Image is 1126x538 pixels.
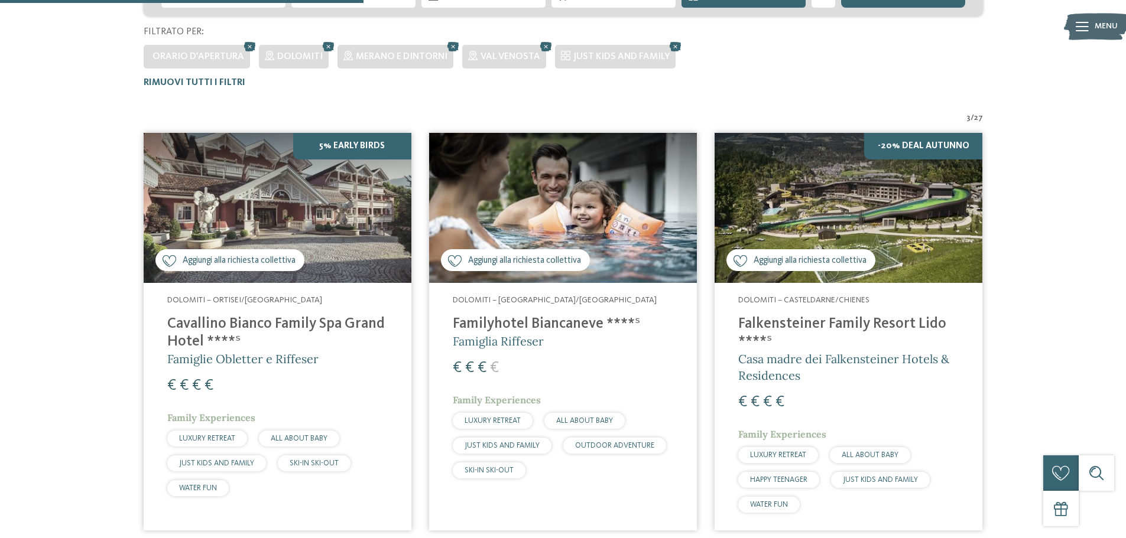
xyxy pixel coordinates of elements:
img: Cercate un hotel per famiglie? Qui troverete solo i migliori! [715,133,982,283]
span: € [490,360,499,376]
span: Family Experiences [738,428,826,440]
span: Merano e dintorni [356,52,447,61]
span: / [971,112,974,124]
span: Famiglia Riffeser [453,334,544,348]
span: Family Experiences [453,394,541,406]
span: LUXURY RETREAT [750,451,806,459]
h4: Familyhotel Biancaneve ****ˢ [453,315,673,333]
span: ALL ABOUT BABY [271,435,327,442]
span: Famiglie Obletter e Riffeser [167,351,319,366]
span: € [192,378,201,393]
span: Dolomiti [277,52,323,61]
span: € [465,360,474,376]
img: Family Spa Grand Hotel Cavallino Bianco ****ˢ [144,133,411,283]
span: ALL ABOUT BABY [842,451,898,459]
span: OUTDOOR ADVENTURE [575,442,654,449]
span: ALL ABOUT BABY [556,417,613,425]
img: Cercate un hotel per famiglie? Qui troverete solo i migliori! [429,133,697,283]
span: € [738,394,747,410]
span: 27 [974,112,983,124]
span: Val Venosta [481,52,540,61]
h4: Cavallino Bianco Family Spa Grand Hotel ****ˢ [167,315,388,351]
span: Dolomiti – Ortisei/[GEOGRAPHIC_DATA] [167,296,322,304]
span: € [751,394,760,410]
span: 3 [966,112,971,124]
span: Aggiungi alla richiesta collettiva [468,255,581,267]
span: LUXURY RETREAT [465,417,521,425]
span: € [167,378,176,393]
span: Family Experiences [167,412,255,423]
span: WATER FUN [750,501,788,508]
span: SKI-IN SKI-OUT [290,459,339,467]
h4: Falkensteiner Family Resort Lido ****ˢ [738,315,959,351]
span: € [763,394,772,410]
span: Filtrato per: [144,27,204,37]
span: Rimuovi tutti i filtri [144,78,245,87]
span: € [453,360,462,376]
span: SKI-IN SKI-OUT [465,467,514,474]
span: WATER FUN [179,484,217,492]
span: Aggiungi alla richiesta collettiva [754,255,867,267]
span: Orario d'apertura [152,52,244,61]
span: Aggiungi alla richiesta collettiva [183,255,296,267]
span: HAPPY TEENAGER [750,476,807,484]
span: € [478,360,486,376]
span: JUST KIDS AND FAMILY [843,476,918,484]
a: Cercate un hotel per famiglie? Qui troverete solo i migliori! Aggiungi alla richiesta collettiva ... [144,133,411,530]
a: Cercate un hotel per famiglie? Qui troverete solo i migliori! Aggiungi alla richiesta collettiva ... [429,133,697,530]
span: Dolomiti – [GEOGRAPHIC_DATA]/[GEOGRAPHIC_DATA] [453,296,657,304]
span: Casa madre dei Falkensteiner Hotels & Residences [738,351,949,383]
span: Dolomiti – Casteldarne/Chienes [738,296,869,304]
span: LUXURY RETREAT [179,435,235,442]
span: JUST KIDS AND FAMILY [179,459,254,467]
a: Cercate un hotel per famiglie? Qui troverete solo i migliori! Aggiungi alla richiesta collettiva ... [715,133,982,530]
span: € [180,378,189,393]
span: € [775,394,784,410]
span: JUST KIDS AND FAMILY [465,442,540,449]
span: € [205,378,213,393]
span: JUST KIDS AND FAMILY [573,52,670,61]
